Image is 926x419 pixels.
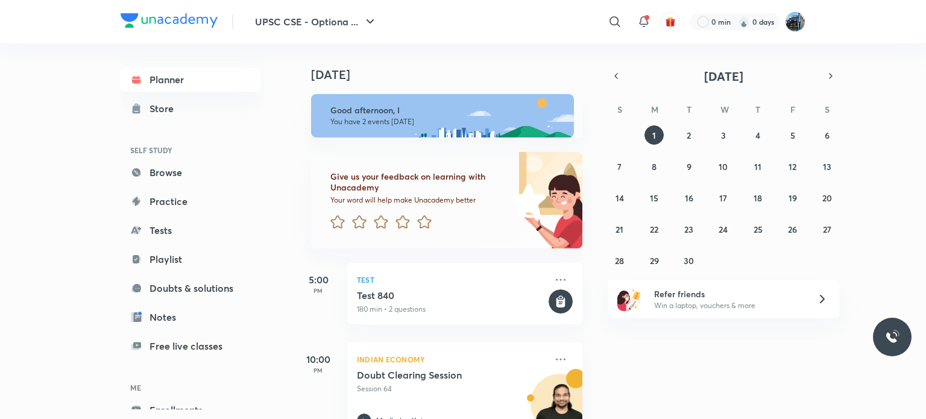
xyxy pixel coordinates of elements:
[684,255,694,266] abbr: September 30, 2025
[684,224,693,235] abbr: September 23, 2025
[121,334,260,358] a: Free live classes
[121,377,260,398] h6: ME
[654,300,802,311] p: Win a laptop, vouchers & more
[121,140,260,160] h6: SELF STUDY
[721,130,726,141] abbr: September 3, 2025
[470,152,582,248] img: feedback_image
[294,287,342,294] p: PM
[720,104,729,115] abbr: Wednesday
[330,195,506,205] p: Your word will help make Unacademy better
[330,105,563,116] h6: Good afternoon, I
[714,157,733,176] button: September 10, 2025
[785,11,805,32] img: I A S babu
[617,104,622,115] abbr: Sunday
[822,192,832,204] abbr: September 20, 2025
[652,130,656,141] abbr: September 1, 2025
[687,104,691,115] abbr: Tuesday
[687,130,691,141] abbr: September 2, 2025
[330,117,563,127] p: You have 2 events [DATE]
[823,224,831,235] abbr: September 27, 2025
[121,96,260,121] a: Store
[311,68,594,82] h4: [DATE]
[817,219,837,239] button: September 27, 2025
[294,367,342,374] p: PM
[661,12,680,31] button: avatar
[790,130,795,141] abbr: September 5, 2025
[615,255,624,266] abbr: September 28, 2025
[790,104,795,115] abbr: Friday
[748,219,767,239] button: September 25, 2025
[610,157,629,176] button: September 7, 2025
[616,192,624,204] abbr: September 14, 2025
[679,219,699,239] button: September 23, 2025
[714,188,733,207] button: September 17, 2025
[121,13,218,31] a: Company Logo
[754,224,763,235] abbr: September 25, 2025
[121,218,260,242] a: Tests
[817,157,837,176] button: September 13, 2025
[825,130,830,141] abbr: September 6, 2025
[357,304,546,315] p: 180 min • 2 questions
[679,188,699,207] button: September 16, 2025
[679,251,699,270] button: September 30, 2025
[357,273,546,287] p: Test
[755,130,760,141] abbr: September 4, 2025
[357,352,546,367] p: Indian Economy
[719,161,728,172] abbr: September 10, 2025
[616,224,623,235] abbr: September 21, 2025
[610,251,629,270] button: September 28, 2025
[789,192,797,204] abbr: September 19, 2025
[121,247,260,271] a: Playlist
[783,157,802,176] button: September 12, 2025
[789,161,796,172] abbr: September 12, 2025
[665,16,676,27] img: avatar
[714,125,733,145] button: September 3, 2025
[652,161,657,172] abbr: September 8, 2025
[783,125,802,145] button: September 5, 2025
[685,192,693,204] abbr: September 16, 2025
[330,171,506,193] h6: Give us your feedback on learning with Unacademy
[121,189,260,213] a: Practice
[610,219,629,239] button: September 21, 2025
[783,219,802,239] button: September 26, 2025
[121,305,260,329] a: Notes
[650,192,658,204] abbr: September 15, 2025
[357,289,546,301] h5: Test 840
[625,68,822,84] button: [DATE]
[885,330,899,344] img: ttu
[294,352,342,367] h5: 10:00
[748,157,767,176] button: September 11, 2025
[357,383,546,394] p: Session 64
[644,188,664,207] button: September 15, 2025
[311,94,574,137] img: afternoon
[748,188,767,207] button: September 18, 2025
[714,219,733,239] button: September 24, 2025
[650,255,659,266] abbr: September 29, 2025
[719,224,728,235] abbr: September 24, 2025
[610,188,629,207] button: September 14, 2025
[121,276,260,300] a: Doubts & solutions
[748,125,767,145] button: September 4, 2025
[788,224,797,235] abbr: September 26, 2025
[704,68,743,84] span: [DATE]
[617,287,641,311] img: referral
[823,161,831,172] abbr: September 13, 2025
[644,157,664,176] button: September 8, 2025
[719,192,727,204] abbr: September 17, 2025
[357,369,507,381] h5: Doubt Clearing Session
[783,188,802,207] button: September 19, 2025
[121,160,260,184] a: Browse
[755,104,760,115] abbr: Thursday
[687,161,691,172] abbr: September 9, 2025
[651,104,658,115] abbr: Monday
[150,101,181,116] div: Store
[754,161,761,172] abbr: September 11, 2025
[617,161,622,172] abbr: September 7, 2025
[654,288,802,300] h6: Refer friends
[294,273,342,287] h5: 5:00
[121,13,218,28] img: Company Logo
[825,104,830,115] abbr: Saturday
[679,157,699,176] button: September 9, 2025
[644,251,664,270] button: September 29, 2025
[121,68,260,92] a: Planner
